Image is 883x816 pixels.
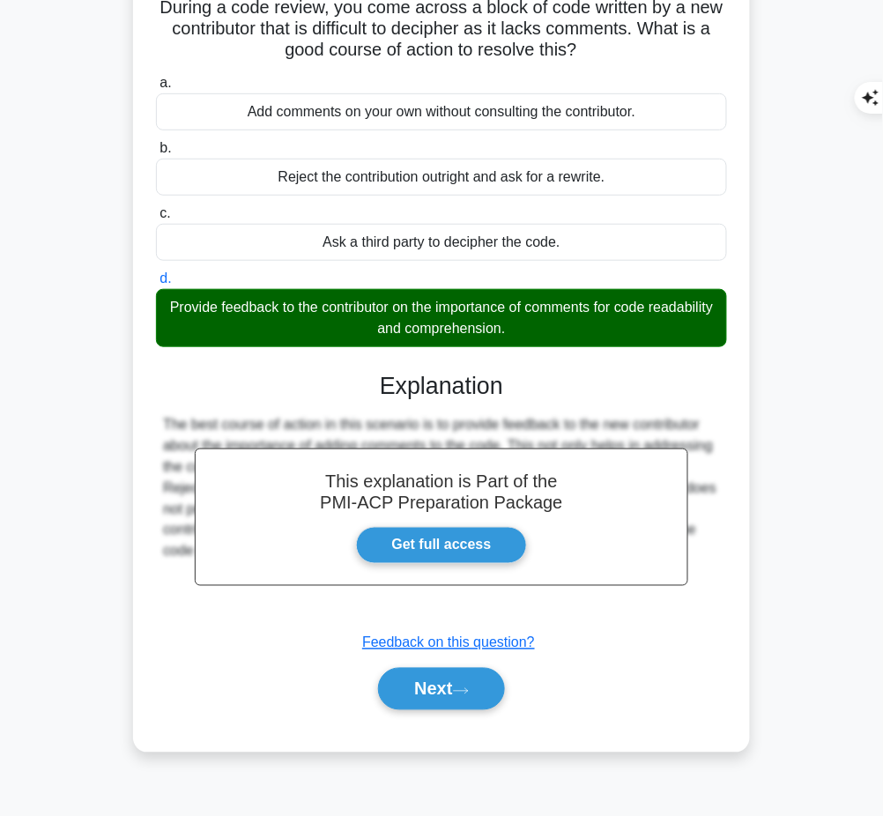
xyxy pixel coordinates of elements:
[356,527,528,564] a: Get full access
[156,224,727,261] div: Ask a third party to decipher the code.
[378,668,504,710] button: Next
[160,271,171,286] span: d.
[167,372,716,400] h3: Explanation
[156,289,727,347] div: Provide feedback to the contributor on the importance of comments for code readability and compre...
[156,159,727,196] div: Reject the contribution outright and ask for a rewrite.
[156,93,727,130] div: Add comments on your own without consulting the contributor.
[163,414,720,562] div: The best course of action in this scenario is to provide feedback to the new contributor about th...
[362,635,535,650] a: Feedback on this question?
[160,75,171,90] span: a.
[160,140,171,155] span: b.
[160,205,170,220] span: c.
